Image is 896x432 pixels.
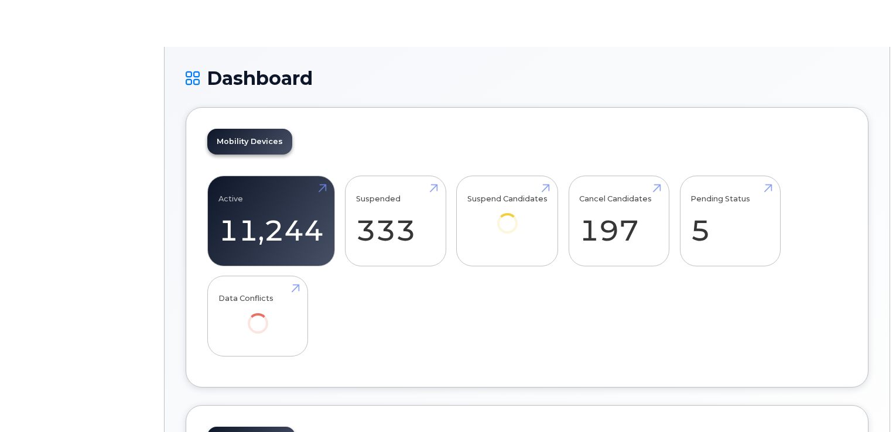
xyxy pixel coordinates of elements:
a: Pending Status 5 [690,183,770,260]
a: Active 11,244 [218,183,324,260]
a: Cancel Candidates 197 [579,183,658,260]
a: Suspended 333 [356,183,435,260]
a: Data Conflicts [218,282,297,349]
h1: Dashboard [186,68,868,88]
a: Mobility Devices [207,129,292,155]
a: Suspend Candidates [467,183,548,250]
